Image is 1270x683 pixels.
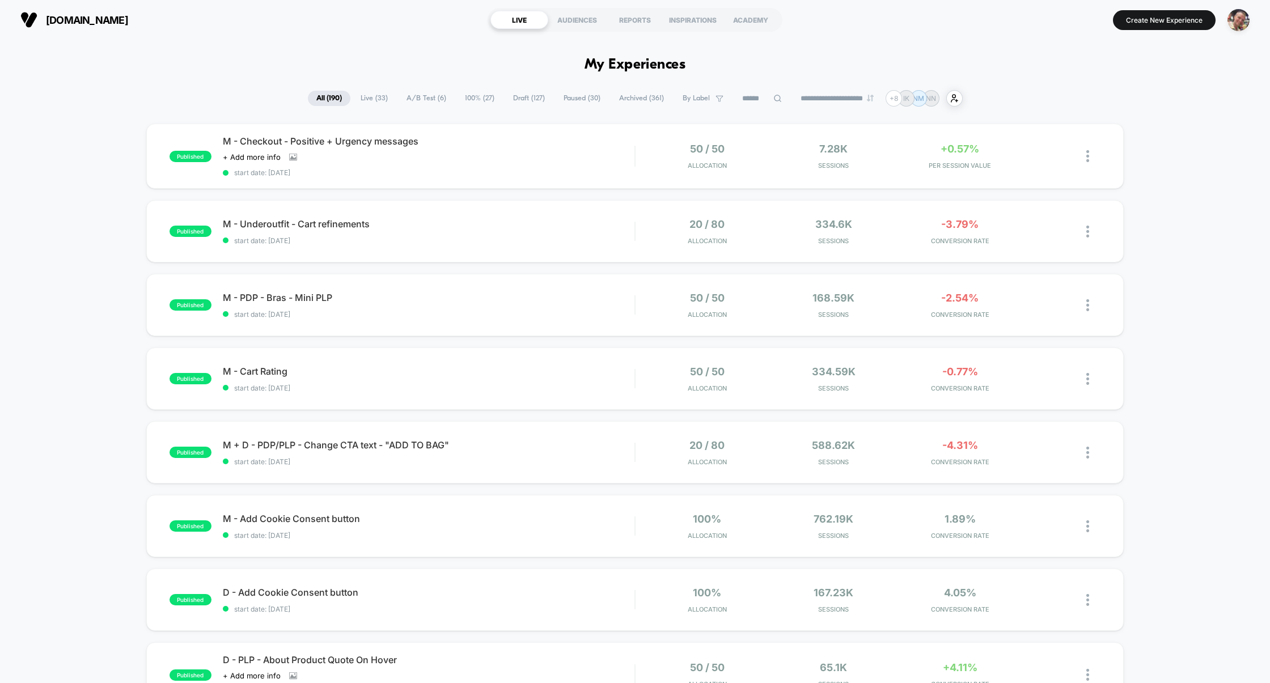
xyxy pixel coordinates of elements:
span: Allocation [688,237,727,245]
button: ppic [1224,9,1253,32]
span: 168.59k [812,292,854,304]
span: Sessions [773,384,894,392]
span: start date: [DATE] [223,384,635,392]
span: [DOMAIN_NAME] [46,14,128,26]
p: IK [903,94,909,103]
span: A/B Test ( 6 ) [398,91,455,106]
span: Archived ( 361 ) [611,91,672,106]
h1: My Experiences [585,57,686,73]
span: 65.1k [820,661,847,673]
span: Sessions [773,605,894,613]
span: 588.62k [812,439,855,451]
img: close [1086,594,1089,606]
span: -3.79% [941,218,979,230]
span: 7.28k [819,143,848,155]
span: Sessions [773,458,894,466]
span: D - PLP - About Product Quote On Hover [223,654,635,665]
div: + 8 [886,90,902,107]
span: 20 / 80 [689,439,725,451]
span: CONVERSION RATE [900,532,1021,540]
span: Paused ( 30 ) [555,91,609,106]
span: 334.6k [815,218,852,230]
span: start date: [DATE] [223,531,635,540]
span: Allocation [688,311,727,319]
img: close [1086,299,1089,311]
span: CONVERSION RATE [900,237,1021,245]
span: -4.31% [942,439,978,451]
span: +4.11% [943,661,977,673]
span: start date: [DATE] [223,168,635,177]
span: Allocation [688,384,727,392]
span: +0.57% [941,143,979,155]
img: Visually logo [20,11,37,28]
span: Allocation [688,605,727,613]
span: Live ( 33 ) [352,91,396,106]
span: 4.05% [944,587,976,599]
span: M - Cart Rating [223,366,635,377]
span: M - PDP - Bras - Mini PLP [223,292,635,303]
button: [DOMAIN_NAME] [17,11,132,29]
span: start date: [DATE] [223,457,635,466]
span: 334.59k [812,366,856,377]
p: NN [926,94,936,103]
p: NM [913,94,924,103]
span: 50 / 50 [690,143,725,155]
span: + Add more info [223,152,281,162]
div: AUDIENCES [548,11,606,29]
span: Draft ( 127 ) [505,91,553,106]
span: M + D - PDP/PLP - Change CTA text - "ADD TO BAG" [223,439,635,451]
img: close [1086,447,1089,459]
span: published [170,226,211,237]
span: Allocation [688,532,727,540]
img: ppic [1227,9,1250,31]
span: Sessions [773,311,894,319]
span: 100% ( 27 ) [456,91,503,106]
span: published [170,299,211,311]
span: published [170,447,211,458]
span: start date: [DATE] [223,310,635,319]
img: close [1086,226,1089,237]
div: REPORTS [606,11,664,29]
span: M - Checkout - Positive + Urgency messages [223,135,635,147]
span: All ( 190 ) [308,91,350,106]
img: close [1086,520,1089,532]
span: published [170,669,211,681]
span: published [170,520,211,532]
span: D - Add Cookie Consent button [223,587,635,598]
span: 50 / 50 [690,661,725,673]
span: M - Add Cookie Consent button [223,513,635,524]
span: 50 / 50 [690,366,725,377]
img: close [1086,150,1089,162]
span: PER SESSION VALUE [900,162,1021,169]
span: 100% [693,587,721,599]
img: close [1086,373,1089,385]
span: Allocation [688,458,727,466]
span: CONVERSION RATE [900,311,1021,319]
div: INSPIRATIONS [664,11,722,29]
span: M - Underoutfit - Cart refinements [223,218,635,230]
span: published [170,373,211,384]
span: 167.23k [814,587,853,599]
span: 1.89% [945,513,976,525]
span: 100% [693,513,721,525]
button: Create New Experience [1113,10,1216,30]
span: 50 / 50 [690,292,725,304]
span: 762.19k [814,513,853,525]
span: start date: [DATE] [223,236,635,245]
img: end [867,95,874,101]
span: published [170,594,211,605]
img: close [1086,669,1089,681]
span: By Label [683,94,710,103]
span: Allocation [688,162,727,169]
span: -0.77% [942,366,978,377]
span: CONVERSION RATE [900,384,1021,392]
span: -2.54% [941,292,979,304]
span: Sessions [773,162,894,169]
div: LIVE [490,11,548,29]
span: CONVERSION RATE [900,458,1021,466]
span: 20 / 80 [689,218,725,230]
span: Sessions [773,237,894,245]
span: Sessions [773,532,894,540]
div: ACADEMY [722,11,780,29]
span: CONVERSION RATE [900,605,1021,613]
